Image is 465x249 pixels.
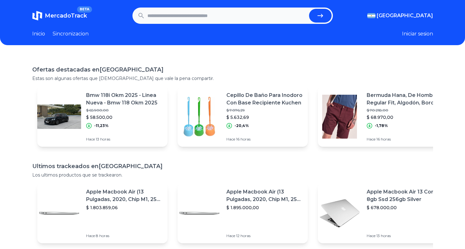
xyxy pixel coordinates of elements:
[367,188,443,203] p: Apple Macbook Air 13 Core I5 8gb Ssd 256gb Silver
[178,95,221,139] img: Featured image
[86,114,163,120] p: $ 58.500,00
[32,30,45,38] a: Inicio
[45,12,87,19] span: MercadoTrack
[86,108,163,113] p: $ 65.900,00
[32,11,87,21] a: MercadoTrackBETA
[86,233,163,238] p: Hace 8 horas
[226,204,303,211] p: $ 1.895.000,00
[367,92,443,107] p: Bermuda Hana, De Hombre, Regular Fit, Algodón, Bordo, Equus
[226,92,303,107] p: Cepillo De Baño Para Inodoro Con Base Recipiente Kuchen
[318,87,448,147] a: Featured imageBermuda Hana, De Hombre, Regular Fit, Algodón, Bordo, Equus$ 70.218,00$ 68.970,00-1...
[37,183,168,243] a: Featured imageApple Macbook Air (13 Pulgadas, 2020, Chip M1, 256 Gb De Ssd, 8 Gb De Ram) - Plata$...
[367,12,433,19] button: [GEOGRAPHIC_DATA]
[367,204,443,211] p: $ 678.000,00
[86,92,163,107] p: Bmw 118i Okm 2025 - Linea Nueva - Bmw 118 Okm 2025
[402,30,433,38] button: Iniciar sesion
[37,87,168,147] a: Featured imageBmw 118i Okm 2025 - Linea Nueva - Bmw 118 Okm 2025$ 65.900,00$ 58.500,00-11,23%Hace...
[318,183,448,243] a: Featured imageApple Macbook Air 13 Core I5 8gb Ssd 256gb Silver$ 678.000,00Hace 13 horas
[178,183,308,243] a: Featured imageApple Macbook Air (13 Pulgadas, 2020, Chip M1, 256 Gb De Ssd, 8 Gb De Ram) - Plata$...
[226,114,303,120] p: $ 5.632,69
[178,191,221,235] img: Featured image
[375,123,388,128] p: -1,78%
[235,123,249,128] p: -20,4%
[226,233,303,238] p: Hace 12 horas
[226,108,303,113] p: $ 7.076,29
[367,137,443,142] p: Hace 16 horas
[37,191,81,235] img: Featured image
[32,75,433,82] p: Estas son algunas ofertas que [DEMOGRAPHIC_DATA] que vale la pena compartir.
[86,188,163,203] p: Apple Macbook Air (13 Pulgadas, 2020, Chip M1, 256 Gb De Ssd, 8 Gb De Ram) - Plata
[178,87,308,147] a: Featured imageCepillo De Baño Para Inodoro Con Base Recipiente Kuchen$ 7.076,29$ 5.632,69-20,4%Ha...
[94,123,109,128] p: -11,23%
[226,188,303,203] p: Apple Macbook Air (13 Pulgadas, 2020, Chip M1, 256 Gb De Ssd, 8 Gb De Ram) - Plata
[32,162,433,171] h1: Ultimos trackeados en [GEOGRAPHIC_DATA]
[86,204,163,211] p: $ 1.803.859,06
[367,233,443,238] p: Hace 13 horas
[37,95,81,139] img: Featured image
[318,95,362,139] img: Featured image
[377,12,433,19] span: [GEOGRAPHIC_DATA]
[226,137,303,142] p: Hace 16 horas
[367,13,375,18] img: Argentina
[367,108,443,113] p: $ 70.218,00
[318,191,362,235] img: Featured image
[32,11,42,21] img: MercadoTrack
[77,6,92,13] span: BETA
[32,65,433,74] h1: Ofertas destacadas en [GEOGRAPHIC_DATA]
[367,114,443,120] p: $ 68.970,00
[32,172,433,178] p: Los ultimos productos que se trackearon.
[86,137,163,142] p: Hace 13 horas
[53,30,89,38] a: Sincronizacion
